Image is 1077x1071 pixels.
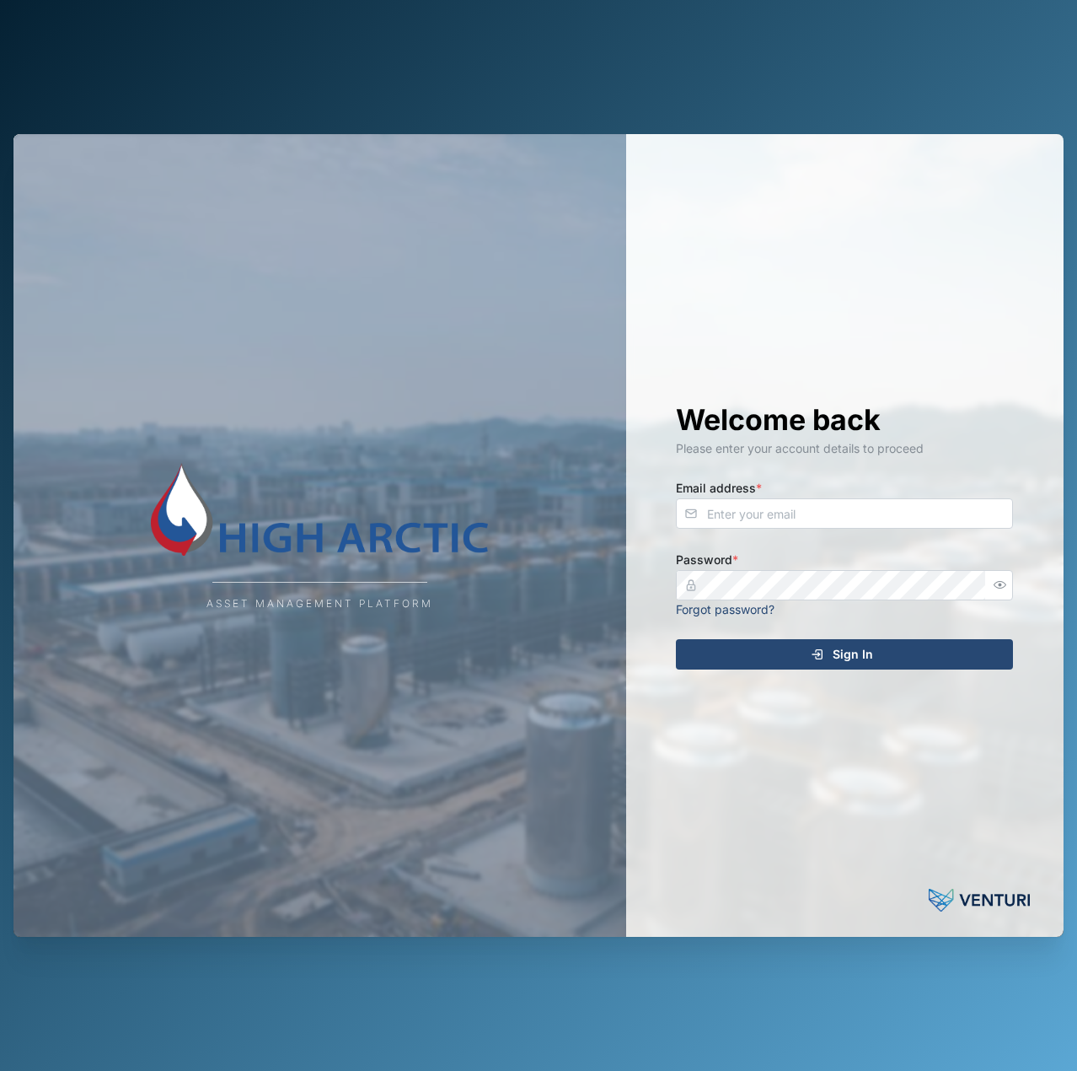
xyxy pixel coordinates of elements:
input: Enter your email [676,498,1013,529]
a: Forgot password? [676,602,774,616]
label: Password [676,551,738,569]
img: Company Logo [151,459,488,560]
button: Sign In [676,639,1013,670]
label: Email address [676,479,762,498]
h1: Welcome back [676,401,1013,439]
img: Venturi [929,883,1030,917]
span: Sign In [833,640,873,669]
div: Please enter your account details to proceed [676,439,1013,458]
div: Asset Management Platform [206,596,433,612]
